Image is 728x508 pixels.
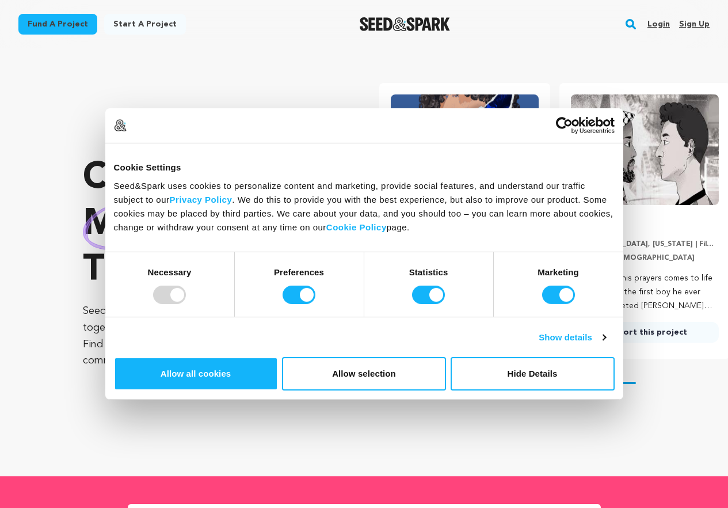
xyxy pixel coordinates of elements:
button: Allow all cookies [114,357,278,391]
strong: Marketing [538,267,579,276]
strong: Preferences [274,267,324,276]
a: Fund a project [18,14,97,35]
strong: Statistics [409,267,448,276]
p: Seed&Spark is where creators and audiences work together to bring incredible new projects to life... [83,303,333,369]
img: hand sketched image [83,199,182,250]
a: Start a project [104,14,186,35]
button: Allow selection [282,357,446,391]
img: logo [114,119,127,132]
a: Usercentrics Cookiebot - opens in a new window [514,117,615,134]
a: Seed&Spark Homepage [360,17,450,31]
a: Support this project [571,322,719,343]
img: Seed&Spark Logo Dark Mode [360,17,450,31]
a: Show details [539,331,605,344]
a: Privacy Policy [170,194,232,204]
p: Crowdfunding that . [83,156,333,294]
p: [GEOGRAPHIC_DATA], [US_STATE] | Film Short [571,240,719,249]
p: When one of his prayers comes to life—summoning the first boy he ever loved—a closeted [PERSON_NA... [571,272,719,313]
a: Sign up [679,15,710,33]
img: ESTA NOCHE image [391,94,539,205]
strong: Necessary [148,267,192,276]
div: Cookie Settings [114,161,615,175]
button: Hide Details [451,357,615,391]
a: Login [647,15,670,33]
p: Animation, [DEMOGRAPHIC_DATA] [571,253,719,263]
img: Khutbah image [571,94,719,205]
div: Seed&Spark uses cookies to personalize content and marketing, provide social features, and unders... [114,179,615,234]
a: Cookie Policy [326,222,387,232]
